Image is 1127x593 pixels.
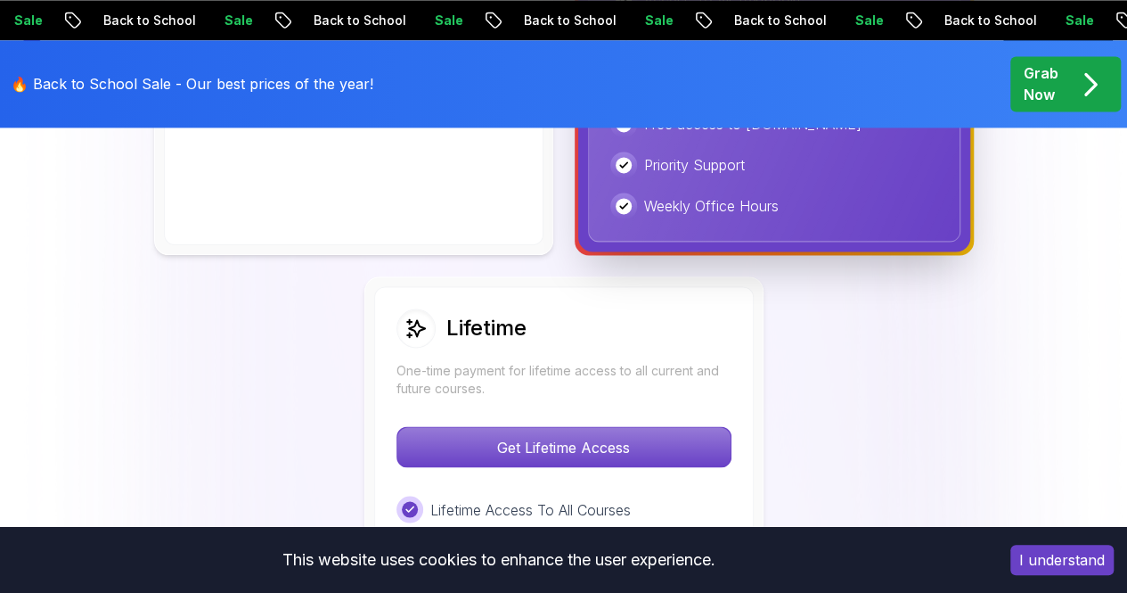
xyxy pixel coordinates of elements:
[644,154,745,176] p: Priority Support
[1010,545,1114,575] button: Accept cookies
[925,12,1046,29] p: Back to School
[504,12,625,29] p: Back to School
[13,540,984,580] div: This website uses cookies to enhance the user experience.
[205,12,262,29] p: Sale
[396,438,731,456] a: Get Lifetime Access
[11,73,373,95] p: 🔥 Back to School Sale - Our best prices of the year!
[715,12,836,29] p: Back to School
[415,12,472,29] p: Sale
[84,12,205,29] p: Back to School
[396,426,731,467] button: Get Lifetime Access
[625,12,682,29] p: Sale
[836,12,893,29] p: Sale
[446,314,527,342] h2: Lifetime
[430,498,631,520] p: Lifetime Access To All Courses
[1046,12,1103,29] p: Sale
[396,362,731,398] p: One-time payment for lifetime access to all current and future courses.
[294,12,415,29] p: Back to School
[1024,62,1058,105] p: Grab Now
[644,195,779,217] p: Weekly Office Hours
[397,427,731,466] p: Get Lifetime Access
